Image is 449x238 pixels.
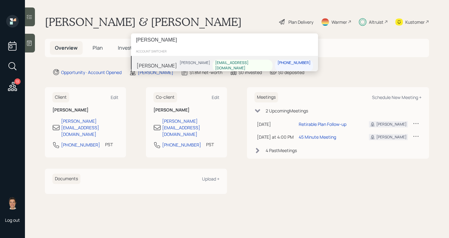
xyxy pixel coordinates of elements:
div: [EMAIL_ADDRESS][DOMAIN_NAME] [215,60,270,71]
input: Type a command or search… [131,33,318,47]
div: [PERSON_NAME] [137,62,177,69]
div: [PERSON_NAME] [180,60,210,66]
div: account switcher [131,47,318,56]
div: [PHONE_NUMBER] [278,60,311,66]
